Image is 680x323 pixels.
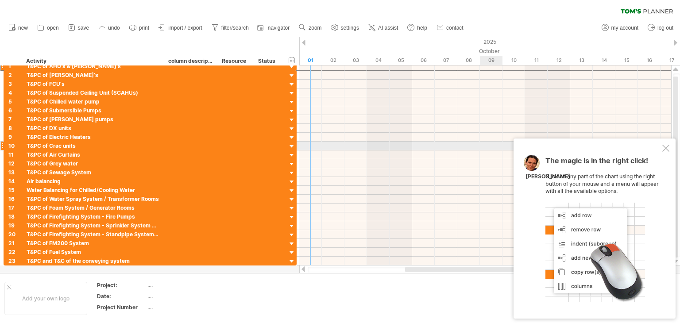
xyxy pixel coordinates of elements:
[434,22,466,34] a: contact
[27,221,159,230] div: T&PC of Firefighting System - Sprinkler System with associated piping network
[525,56,548,65] div: Saturday, 11 October 2025
[8,212,22,221] div: 18
[156,22,205,34] a: import / export
[8,257,22,265] div: 23
[366,22,401,34] a: AI assist
[27,248,159,256] div: T&PC of Fuel System
[18,25,28,31] span: new
[27,150,159,159] div: T&PC of Air Curtains
[8,88,22,97] div: 4
[457,56,480,65] div: Wednesday, 8 October 2025
[27,106,159,115] div: T&PC of Submersible Pumps
[147,292,222,300] div: ....
[548,56,570,65] div: Sunday, 12 October 2025
[412,56,435,65] div: Monday, 6 October 2025
[27,88,159,97] div: T&PC of Suspended Ceiling Unit (SCAHUs)
[8,230,22,238] div: 20
[4,282,87,315] div: Add your own logo
[147,281,222,289] div: ....
[147,304,222,311] div: ....
[8,124,22,132] div: 8
[8,204,22,212] div: 17
[545,156,648,169] span: The magic is in the right click!
[341,25,359,31] span: settings
[570,56,593,65] div: Monday, 13 October 2025
[221,25,249,31] span: filter/search
[322,56,344,65] div: Thursday, 2 October 2025
[97,292,146,300] div: Date:
[405,22,430,34] a: help
[8,150,22,159] div: 11
[525,173,570,181] div: [PERSON_NAME]
[8,239,22,247] div: 21
[344,56,367,65] div: Friday, 3 October 2025
[545,157,661,302] div: Click on any part of the chart using the right button of your mouse and a menu will appear with a...
[127,22,152,34] a: print
[502,56,525,65] div: Friday, 10 October 2025
[27,230,159,238] div: T&PC of Firefighting System - Standpipe System (Fire Hose Cabinet and Landing Valve)
[435,56,457,65] div: Tuesday, 7 October 2025
[599,22,641,34] a: my account
[8,186,22,194] div: 15
[27,115,159,123] div: T&PC of [PERSON_NAME] pumps
[8,159,22,168] div: 12
[27,97,159,106] div: T&PC of Chilled water pump
[97,281,146,289] div: Project:
[8,177,22,185] div: 14
[8,221,22,230] div: 19
[256,22,292,34] a: navigator
[27,124,159,132] div: T&PC of DX units
[480,56,502,65] div: Thursday, 9 October 2025
[593,56,615,65] div: Tuesday, 14 October 2025
[96,22,123,34] a: undo
[27,257,159,265] div: T&PC and T&C of the conveying system
[27,62,159,70] div: T&PC of AHU's & [PERSON_NAME]'s
[27,204,159,212] div: T&PC of Foam System / Generator Rooms
[222,57,249,65] div: Resource
[417,25,427,31] span: help
[27,168,159,177] div: T&PC of Sewage System
[27,195,159,203] div: T&PC of Water Spray System / Transformer Rooms
[8,62,22,70] div: 1
[8,195,22,203] div: 16
[66,22,92,34] a: save
[27,133,159,141] div: T&PC of Electric Heaters
[26,57,159,65] div: Activity
[367,56,390,65] div: Saturday, 4 October 2025
[309,25,321,31] span: zoom
[27,80,159,88] div: T&PC of FCU's
[78,25,89,31] span: save
[27,239,159,247] div: T&PC of FM200 System
[27,212,159,221] div: T&PC of Firefighting System - Fire Pumps
[27,71,159,79] div: T&PC of [PERSON_NAME]'s
[168,25,202,31] span: import / export
[8,115,22,123] div: 7
[97,304,146,311] div: Project Number
[47,25,59,31] span: open
[645,22,676,34] a: log out
[8,106,22,115] div: 6
[258,57,278,65] div: Status
[8,168,22,177] div: 13
[8,71,22,79] div: 2
[390,56,412,65] div: Sunday, 5 October 2025
[378,25,398,31] span: AI assist
[27,142,159,150] div: T&PC of Crac units
[8,133,22,141] div: 9
[35,22,62,34] a: open
[27,186,159,194] div: Water Balancing for Chilled/Cooling Water
[297,22,324,34] a: zoom
[139,25,149,31] span: print
[168,57,212,65] div: column description
[268,25,290,31] span: navigator
[8,248,22,256] div: 22
[108,25,120,31] span: undo
[638,56,661,65] div: Thursday, 16 October 2025
[615,56,638,65] div: Wednesday, 15 October 2025
[27,159,159,168] div: T&PC of Grey water
[299,56,322,65] div: Wednesday, 1 October 2025
[329,22,362,34] a: settings
[6,22,31,34] a: new
[657,25,673,31] span: log out
[27,177,159,185] div: Air balancing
